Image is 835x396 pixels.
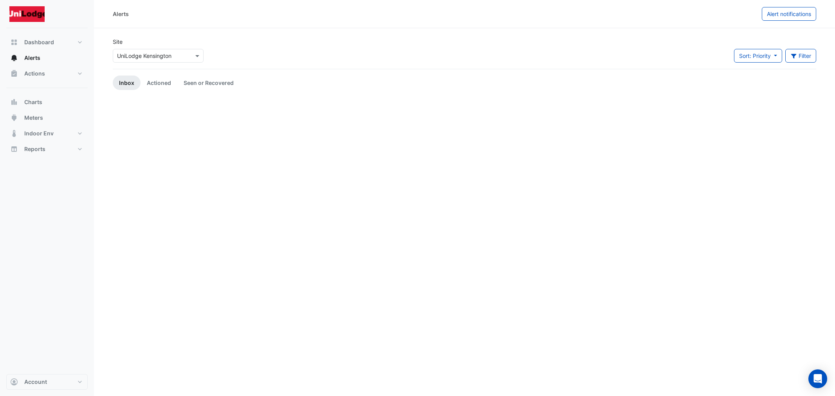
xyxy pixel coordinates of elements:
[6,374,88,390] button: Account
[24,38,54,46] span: Dashboard
[10,114,18,122] app-icon: Meters
[177,76,240,90] a: Seen or Recovered
[24,145,45,153] span: Reports
[10,54,18,62] app-icon: Alerts
[785,49,817,63] button: Filter
[6,50,88,66] button: Alerts
[10,38,18,46] app-icon: Dashboard
[24,130,54,137] span: Indoor Env
[739,52,771,59] span: Sort: Priority
[141,76,177,90] a: Actioned
[113,10,129,18] div: Alerts
[24,378,47,386] span: Account
[24,98,42,106] span: Charts
[6,141,88,157] button: Reports
[24,70,45,77] span: Actions
[767,11,811,17] span: Alert notifications
[24,54,40,62] span: Alerts
[6,126,88,141] button: Indoor Env
[9,6,45,22] img: Company Logo
[10,98,18,106] app-icon: Charts
[113,76,141,90] a: Inbox
[10,145,18,153] app-icon: Reports
[808,369,827,388] div: Open Intercom Messenger
[10,70,18,77] app-icon: Actions
[6,34,88,50] button: Dashboard
[6,94,88,110] button: Charts
[6,110,88,126] button: Meters
[734,49,782,63] button: Sort: Priority
[113,38,123,46] label: Site
[10,130,18,137] app-icon: Indoor Env
[24,114,43,122] span: Meters
[6,66,88,81] button: Actions
[762,7,816,21] button: Alert notifications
